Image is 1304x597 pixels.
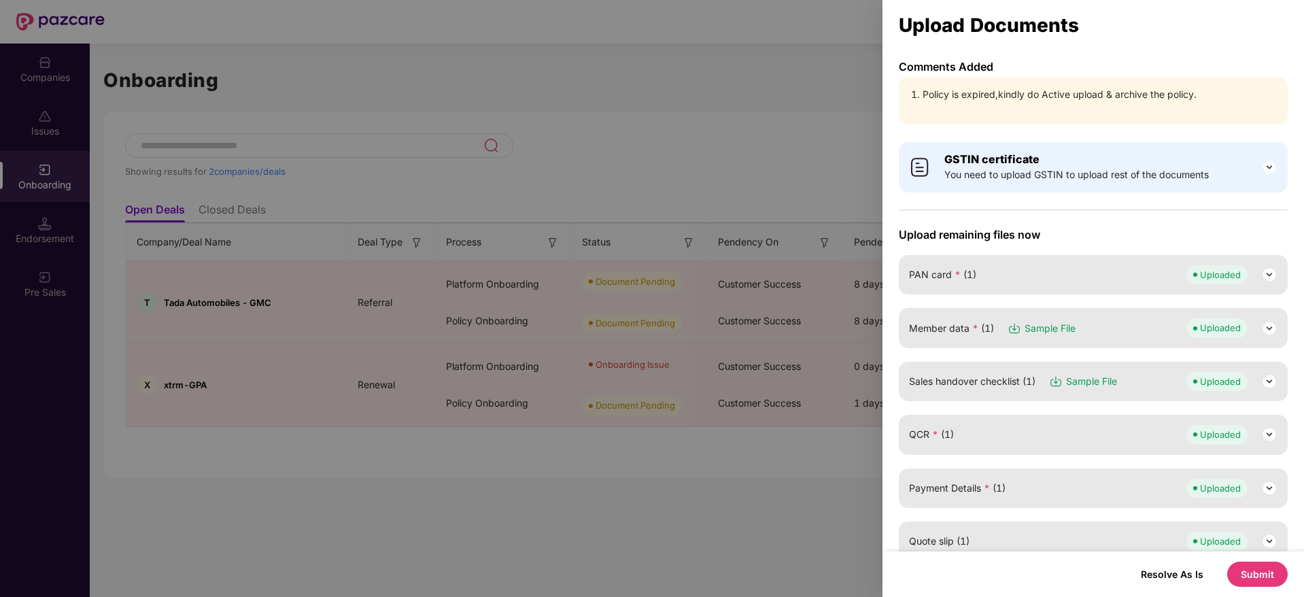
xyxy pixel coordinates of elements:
[909,267,976,282] span: PAN card (1)
[909,534,970,549] span: Quote slip (1)
[944,167,1209,182] span: You need to upload GSTIN to upload rest of the documents
[1066,374,1117,389] span: Sample File
[1127,565,1217,583] button: Resolve As Is
[1200,481,1241,495] div: Uploaded
[923,87,1277,102] li: Policy is expired,kindly do Active upload & archive the policy.
[1200,534,1241,548] div: Uploaded
[1200,428,1241,441] div: Uploaded
[899,18,1288,33] div: Upload Documents
[1261,320,1277,337] img: svg+xml;base64,PHN2ZyB3aWR0aD0iMjQiIGhlaWdodD0iMjQiIHZpZXdCb3g9IjAgMCAyNCAyNCIgZmlsbD0ibm9uZSIgeG...
[1200,268,1241,282] div: Uploaded
[1261,426,1277,443] img: svg+xml;base64,PHN2ZyB3aWR0aD0iMjQiIGhlaWdodD0iMjQiIHZpZXdCb3g9IjAgMCAyNCAyNCIgZmlsbD0ibm9uZSIgeG...
[1049,375,1063,388] img: svg+xml;base64,PHN2ZyB3aWR0aD0iMTYiIGhlaWdodD0iMTciIHZpZXdCb3g9IjAgMCAxNiAxNyIgZmlsbD0ibm9uZSIgeG...
[899,228,1288,241] span: Upload remaining files now
[909,374,1035,389] span: Sales handover checklist (1)
[1025,321,1076,336] span: Sample File
[1261,159,1277,175] img: svg+xml;base64,PHN2ZyB3aWR0aD0iMjQiIGhlaWdodD0iMjQiIHZpZXdCb3g9IjAgMCAyNCAyNCIgZmlsbD0ibm9uZSIgeG...
[1261,480,1277,496] img: svg+xml;base64,PHN2ZyB3aWR0aD0iMjQiIGhlaWdodD0iMjQiIHZpZXdCb3g9IjAgMCAyNCAyNCIgZmlsbD0ibm9uZSIgeG...
[1200,321,1241,335] div: Uploaded
[1008,322,1021,335] img: svg+xml;base64,PHN2ZyB3aWR0aD0iMTYiIGhlaWdodD0iMTciIHZpZXdCb3g9IjAgMCAxNiAxNyIgZmlsbD0ibm9uZSIgeG...
[1261,267,1277,283] img: svg+xml;base64,PHN2ZyB3aWR0aD0iMjQiIGhlaWdodD0iMjQiIHZpZXdCb3g9IjAgMCAyNCAyNCIgZmlsbD0ibm9uZSIgeG...
[909,321,994,336] span: Member data (1)
[899,60,1288,73] p: Comments Added
[909,481,1006,496] span: Payment Details (1)
[1261,533,1277,549] img: svg+xml;base64,PHN2ZyB3aWR0aD0iMjQiIGhlaWdodD0iMjQiIHZpZXdCb3g9IjAgMCAyNCAyNCIgZmlsbD0ibm9uZSIgeG...
[1200,375,1241,388] div: Uploaded
[1261,373,1277,390] img: svg+xml;base64,PHN2ZyB3aWR0aD0iMjQiIGhlaWdodD0iMjQiIHZpZXdCb3g9IjAgMCAyNCAyNCIgZmlsbD0ibm9uZSIgeG...
[909,427,954,442] span: QCR (1)
[944,152,1040,166] b: GSTIN certificate
[909,156,931,178] img: svg+xml;base64,PHN2ZyB4bWxucz0iaHR0cDovL3d3dy53My5vcmcvMjAwMC9zdmciIHdpZHRoPSI0MCIgaGVpZ2h0PSI0MC...
[1227,562,1288,587] button: Submit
